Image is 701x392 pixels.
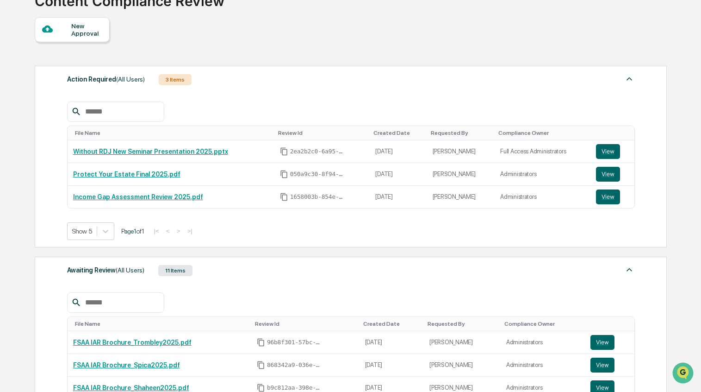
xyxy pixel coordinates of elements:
[267,361,323,369] span: 868342a9-036e-4186-9746-27c517a91e99
[280,193,288,201] span: Copy Id
[73,171,180,178] a: Protect Your Estate Final 2025.pdf
[360,331,424,354] td: [DATE]
[501,331,585,354] td: Administrators
[501,354,585,377] td: Administrators
[424,331,501,354] td: [PERSON_NAME]
[6,113,63,130] a: 🖐️Preclearance
[267,339,323,346] span: 96b8f301-57bc-44ca-9ef5-7eee51a33d0f
[590,335,614,350] button: View
[158,265,192,276] div: 11 Items
[75,321,248,327] div: Toggle SortBy
[363,321,420,327] div: Toggle SortBy
[290,148,346,155] span: 2ea2b2c0-6a95-475c-87cc-7fdde2d3a076
[504,321,581,327] div: Toggle SortBy
[174,227,183,235] button: >
[360,354,424,377] td: [DATE]
[427,186,495,208] td: [PERSON_NAME]
[257,338,265,347] span: Copy Id
[73,361,180,369] a: FSAA IAR Brochure_Spica2025.pdf
[596,144,620,159] button: View
[73,384,189,392] a: FSAA IAR Brochure_Shaheen2025.pdf
[596,190,620,204] button: View
[67,264,144,276] div: Awaiting Review
[19,134,58,144] span: Data Lookup
[424,354,501,377] td: [PERSON_NAME]
[278,130,366,136] div: Toggle SortBy
[495,140,590,163] td: Full Access Administrators
[255,321,356,327] div: Toggle SortBy
[267,384,323,392] span: b9c812aa-398e-43a9-a4f3-cd37991d93c5
[624,73,635,84] img: caret
[75,130,271,136] div: Toggle SortBy
[596,144,629,159] a: View
[370,140,427,163] td: [DATE]
[370,163,427,186] td: [DATE]
[290,193,346,201] span: 1658003b-854e-4da5-b02e-8f8e6f3c4937
[596,190,629,204] a: View
[9,19,168,34] p: How can we help?
[431,130,491,136] div: Toggle SortBy
[67,118,74,125] div: 🗄️
[596,167,620,182] button: View
[9,118,17,125] div: 🖐️
[24,42,153,52] input: Clear
[31,80,117,88] div: We're available if you need us!
[184,227,195,235] button: >|
[592,321,631,327] div: Toggle SortBy
[598,130,631,136] div: Toggle SortBy
[65,157,112,164] a: Powered byPylon
[257,361,265,369] span: Copy Id
[427,163,495,186] td: [PERSON_NAME]
[290,171,346,178] span: 050a9c30-8f94-4387-8457-251ed3a90162
[19,117,60,126] span: Preclearance
[63,113,118,130] a: 🗄️Attestations
[590,335,629,350] a: View
[671,361,696,386] iframe: Open customer support
[159,74,192,85] div: 3 Items
[596,167,629,182] a: View
[116,76,145,83] span: (All Users)
[116,266,144,274] span: (All Users)
[31,71,152,80] div: Start new chat
[624,264,635,275] img: caret
[257,384,265,392] span: Copy Id
[6,131,62,147] a: 🔎Data Lookup
[370,186,427,208] td: [DATE]
[428,321,497,327] div: Toggle SortBy
[157,74,168,85] button: Start new chat
[71,22,102,37] div: New Approval
[92,157,112,164] span: Pylon
[280,147,288,156] span: Copy Id
[495,163,590,186] td: Administrators
[151,227,162,235] button: |<
[9,71,26,88] img: 1746055101610-c473b297-6a78-478c-a979-82029cc54cd1
[9,135,17,143] div: 🔎
[590,358,629,373] a: View
[163,227,173,235] button: <
[495,186,590,208] td: Administrators
[67,73,145,85] div: Action Required
[498,130,587,136] div: Toggle SortBy
[427,140,495,163] td: [PERSON_NAME]
[373,130,423,136] div: Toggle SortBy
[73,148,228,155] a: Without RDJ New Seminar Presentation 2025.pptx
[73,193,203,201] a: Income Gap Assessment Review 2025.pdf
[590,358,614,373] button: View
[76,117,115,126] span: Attestations
[121,228,144,235] span: Page 1 of 1
[73,339,192,346] a: FSAA IAR Brochure_Trombley2025.pdf
[280,170,288,178] span: Copy Id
